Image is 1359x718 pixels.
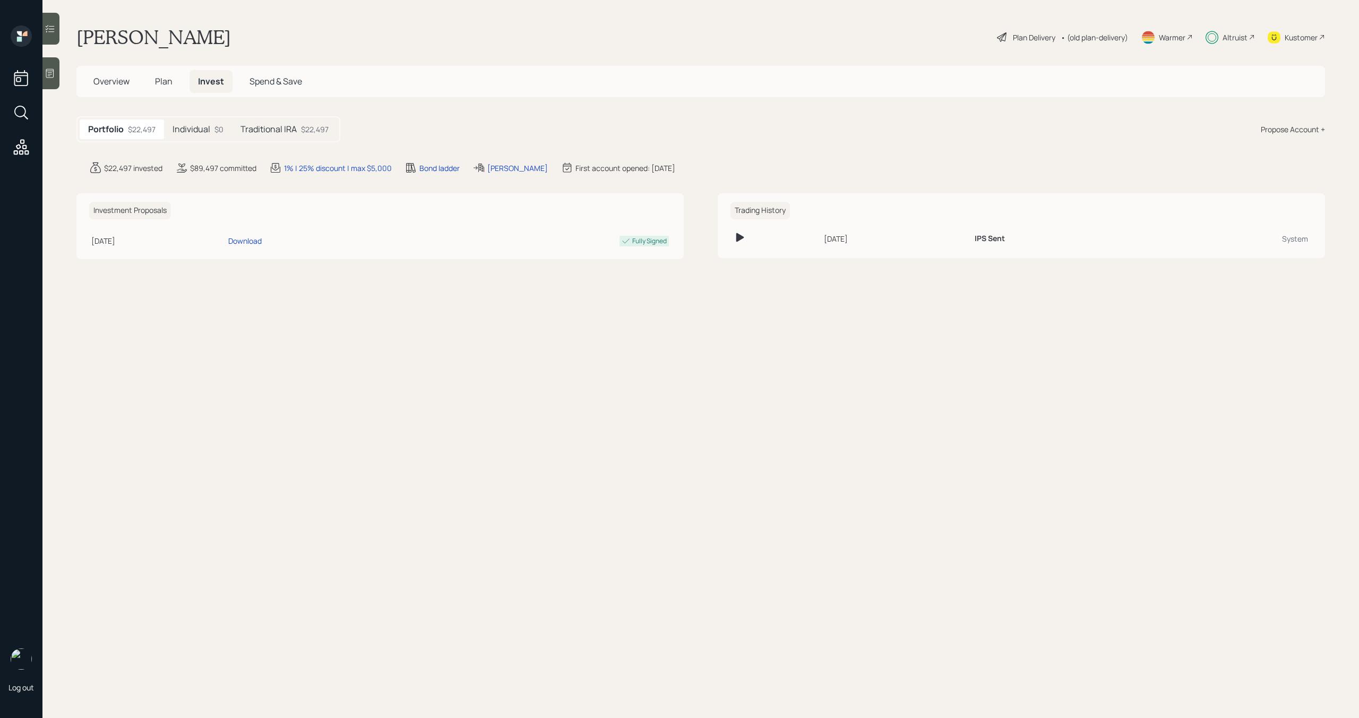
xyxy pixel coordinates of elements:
[632,236,667,246] div: Fully Signed
[419,163,460,174] div: Bond ladder
[730,202,790,219] h6: Trading History
[284,163,392,174] div: 1% | 25% discount | max $5,000
[1285,32,1318,43] div: Kustomer
[91,235,224,246] div: [DATE]
[155,75,173,87] span: Plan
[975,234,1005,243] h6: IPS Sent
[8,682,34,693] div: Log out
[228,235,262,246] div: Download
[104,163,162,174] div: $22,497 invested
[1061,32,1128,43] div: • (old plan-delivery)
[824,233,966,244] div: [DATE]
[1223,32,1248,43] div: Altruist
[1261,124,1325,135] div: Propose Account +
[198,75,224,87] span: Invest
[11,648,32,670] img: michael-russo-headshot.png
[250,75,302,87] span: Spend & Save
[93,75,130,87] span: Overview
[1159,32,1185,43] div: Warmer
[487,163,548,174] div: [PERSON_NAME]
[89,202,171,219] h6: Investment Proposals
[1156,233,1308,244] div: System
[76,25,231,49] h1: [PERSON_NAME]
[240,124,297,134] h5: Traditional IRA
[88,124,124,134] h5: Portfolio
[575,163,675,174] div: First account opened: [DATE]
[190,163,256,174] div: $89,497 committed
[128,124,156,135] div: $22,497
[173,124,210,134] h5: Individual
[1013,32,1055,43] div: Plan Delivery
[214,124,223,135] div: $0
[301,124,329,135] div: $22,497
